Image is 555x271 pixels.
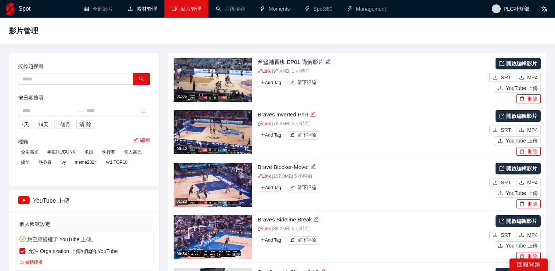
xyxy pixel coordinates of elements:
[501,126,511,134] span: SRT
[325,58,331,66] div: 編輯
[18,62,44,70] label: 按標題搜尋
[21,120,24,129] span: 7
[495,136,541,145] button: uploadYouTube 上傳
[78,108,84,113] span: to
[258,226,262,231] span: link
[498,243,503,249] span: upload
[18,94,44,102] label: 按日期搜尋
[58,158,69,166] span: ivy
[519,232,524,238] span: download
[516,94,541,103] button: delete刪除
[258,69,271,74] a: linkLink
[305,6,333,12] a: thunderboltSpot360
[18,148,41,156] span: 全場高光
[258,174,271,179] a: linkLink
[516,126,541,134] button: downloadMP4
[258,226,271,231] a: linkLink
[258,131,284,139] span: Add Tag
[258,79,284,87] span: Add Tag
[38,120,44,129] span: 14
[35,120,52,129] button: 14天
[258,215,487,224] div: Braves Sideline Break
[499,61,504,66] span: export
[19,217,149,231] div: 個人帳號設定
[172,6,177,11] span: video-camera
[496,215,541,227] a: 開啟編輯影片
[6,3,14,15] img: logo
[18,158,33,166] span: 搞笑
[519,149,525,155] span: delete
[496,110,541,122] a: 開啟編輯影片
[258,225,487,233] p: | 88.2 MB | 5 小時前
[495,241,541,250] button: uploadYouTube 上傳
[44,148,79,156] span: 年度HL/DUNK
[9,25,38,37] span: 影片管理
[290,185,295,191] span: edit
[258,173,487,180] p: | 137.8 MB | 5 小時前
[133,137,138,142] span: edit
[499,113,504,119] span: export
[81,148,96,156] span: 求婚
[261,80,265,84] span: plus
[516,147,541,156] button: delete刪除
[260,6,290,12] a: thunderboltMoments
[216,6,245,12] a: search片段搜尋
[506,189,538,197] span: YouTube 上傳
[19,235,149,266] div: 您已經授權了 YouTube 上傳。
[498,86,503,91] span: upload
[18,190,150,211] div: YouTube 上傳
[25,247,121,255] span: 允許 Organization 上傳到我的 YouTube
[261,238,265,242] span: plus
[501,178,511,187] span: SRT
[174,215,252,259] img: 5b1eea4e-9eae-4cde-b1c1-c4c633399708.jpg
[489,126,514,134] button: downloadSRT
[311,164,316,169] span: edit
[495,189,541,198] button: uploadYouTube 上傳
[128,6,157,12] a: upload素材管理
[175,146,188,152] div: 00:42
[133,73,150,85] button: search
[258,121,271,126] a: linkLink
[499,218,504,224] span: export
[493,127,498,133] span: download
[313,215,319,224] div: 編輯
[310,111,315,117] span: edit
[287,236,320,245] button: edit留下評論
[175,251,188,257] div: 00:54
[495,84,541,93] button: uploadYouTube 上傳
[516,231,541,239] button: downloadMP4
[19,259,43,266] a: 撤銷授權
[489,178,514,187] button: downloadSRT
[258,69,262,73] span: link
[121,148,145,156] span: 個人高光
[133,137,150,143] a: 編輯
[501,231,511,239] span: SRT
[489,231,514,239] button: downloadSRT
[516,73,541,82] button: downloadMP4
[174,163,252,207] img: 22d1533e-7cf8-4776-a087-ef0aa4374936.jpg
[258,58,487,66] div: 台籃補習班 EP01 講解影片
[174,110,252,154] img: 443b3a3a-6e22-461f-ac9c-ba7ca3e46e7e.jpg
[258,236,284,244] span: Add Tag
[311,163,316,171] div: 編輯
[258,68,487,75] p: | 97.4 MB | 1 小時前
[519,75,524,81] span: download
[496,58,541,69] a: 開啟編輯影片
[18,196,30,204] img: ipTCn+eVMsQAAAAASUVORK5CYII=
[290,80,295,86] span: edit
[287,79,320,87] button: edit留下評論
[493,75,498,81] span: download
[313,216,319,222] span: edit
[498,138,503,144] span: upload
[325,59,331,64] span: edit
[76,120,94,129] button: 清除
[493,180,498,186] span: download
[527,178,538,187] span: MP4
[258,174,262,178] span: link
[290,133,295,138] span: edit
[175,93,188,100] div: 01:05
[78,108,84,113] span: swap-right
[516,178,541,187] button: downloadMP4
[347,6,386,12] a: thunderboltManagement
[99,148,118,156] span: 例行賽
